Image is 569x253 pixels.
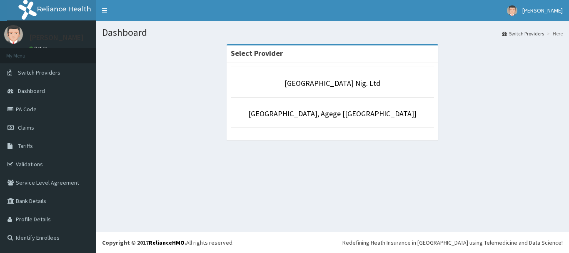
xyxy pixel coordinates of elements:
[545,30,563,37] li: Here
[18,142,33,150] span: Tariffs
[29,34,84,41] p: [PERSON_NAME]
[248,109,417,118] a: [GEOGRAPHIC_DATA], Agege [[GEOGRAPHIC_DATA]]
[29,45,49,51] a: Online
[4,25,23,44] img: User Image
[96,232,569,253] footer: All rights reserved.
[342,238,563,247] div: Redefining Heath Insurance in [GEOGRAPHIC_DATA] using Telemedicine and Data Science!
[18,124,34,131] span: Claims
[502,30,544,37] a: Switch Providers
[149,239,185,246] a: RelianceHMO
[18,87,45,95] span: Dashboard
[102,239,186,246] strong: Copyright © 2017 .
[522,7,563,14] span: [PERSON_NAME]
[284,78,380,88] a: [GEOGRAPHIC_DATA] Nig. Ltd
[18,69,60,76] span: Switch Providers
[102,27,563,38] h1: Dashboard
[231,48,283,58] strong: Select Provider
[507,5,517,16] img: User Image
